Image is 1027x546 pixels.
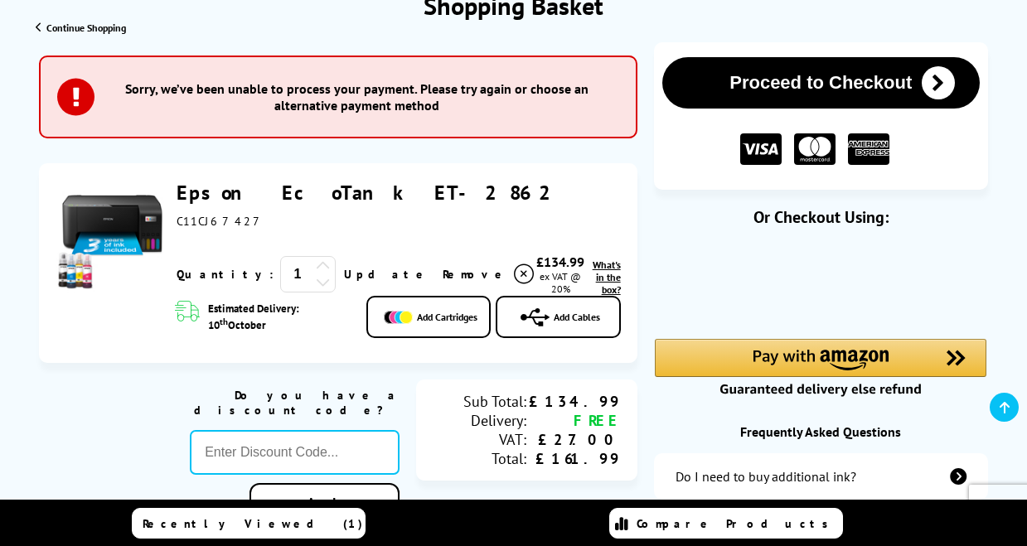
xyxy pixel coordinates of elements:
a: additional-ink [654,453,988,500]
div: Delivery: [433,411,526,430]
span: Compare Products [637,516,837,531]
span: Recently Viewed (1) [143,516,363,531]
div: Total: [433,449,526,468]
a: Apply [249,483,399,522]
div: Frequently Asked Questions [654,423,988,440]
a: Epson EcoTank ET-2862 [177,180,564,205]
div: Do you have a discount code? [190,388,400,418]
a: lnk_inthebox [584,259,620,296]
div: VAT: [433,430,526,449]
a: Update [344,267,429,282]
a: Recently Viewed (1) [132,508,366,539]
div: Or Checkout Using: [654,206,988,228]
a: Continue Shopping [36,22,126,34]
div: £27.00 [526,430,620,449]
div: Do I need to buy additional ink? [676,468,856,485]
img: Add Cartridges [384,311,413,324]
span: Estimated Delivery: 10 October [208,302,350,332]
img: Epson EcoTank ET-2862 [56,180,168,292]
h3: Sorry, we’ve been unable to process your payment. Please try again or choose an alternative payme... [103,80,610,114]
span: Add Cables [554,311,600,323]
div: £161.99 [526,449,620,468]
a: Compare Products [609,508,843,539]
div: £134.99 [536,254,584,270]
span: Remove [443,267,508,282]
span: ex VAT @ 20% [540,270,581,295]
img: MASTER CARD [794,133,836,166]
span: What's in the box? [593,259,621,296]
div: Amazon Pay - Use your Amazon account [655,339,986,397]
span: Add Cartridges [417,311,477,323]
span: Quantity: [177,267,274,282]
span: Continue Shopping [46,22,126,34]
a: Delete item from your basket [443,262,536,287]
img: American Express [848,133,889,166]
span: C11CJ67427 [177,214,265,229]
sup: th [220,316,228,327]
div: Sub Total: [433,392,526,411]
iframe: PayPal [655,254,986,311]
img: VISA [740,133,782,166]
div: FREE [526,411,620,430]
button: Proceed to Checkout [662,57,980,109]
div: £134.99 [526,392,620,411]
input: Enter Discount Code... [190,430,400,475]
